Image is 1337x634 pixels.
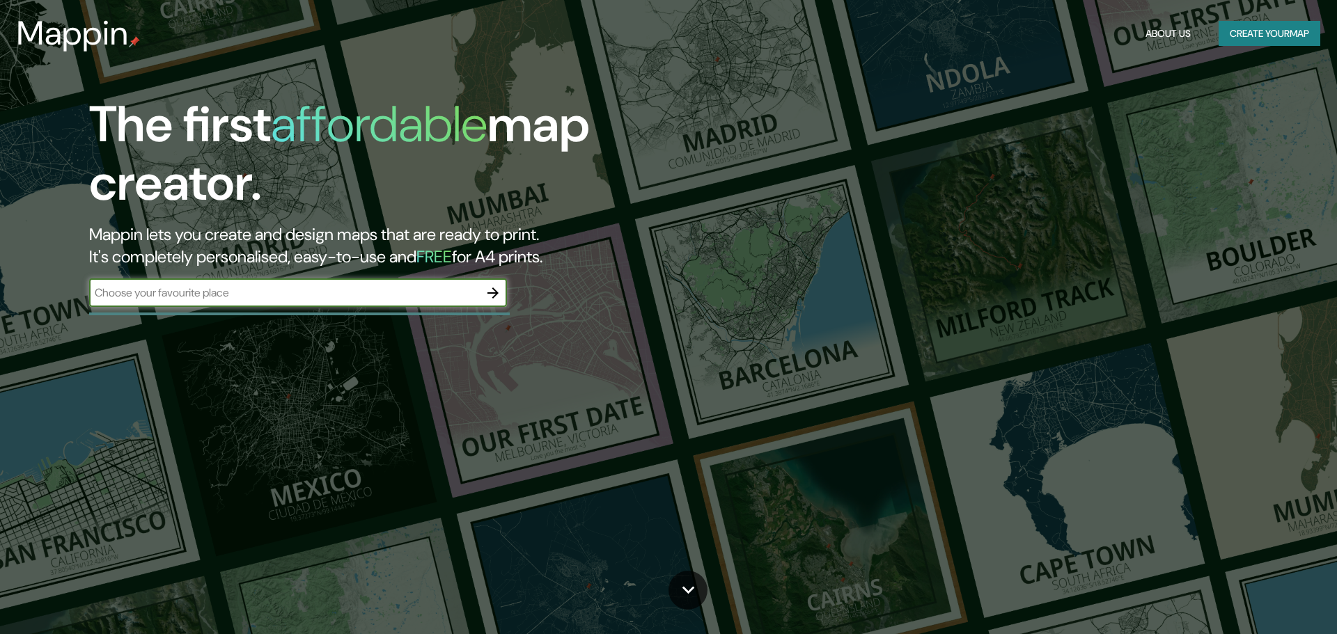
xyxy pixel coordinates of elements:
button: About Us [1140,21,1196,47]
img: mappin-pin [129,36,140,47]
h1: affordable [271,92,487,157]
input: Choose your favourite place [89,285,479,301]
h5: FREE [416,246,452,267]
h1: The first map creator. [89,95,758,223]
h2: Mappin lets you create and design maps that are ready to print. It's completely personalised, eas... [89,223,758,268]
button: Create yourmap [1219,21,1320,47]
h3: Mappin [17,14,129,53]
